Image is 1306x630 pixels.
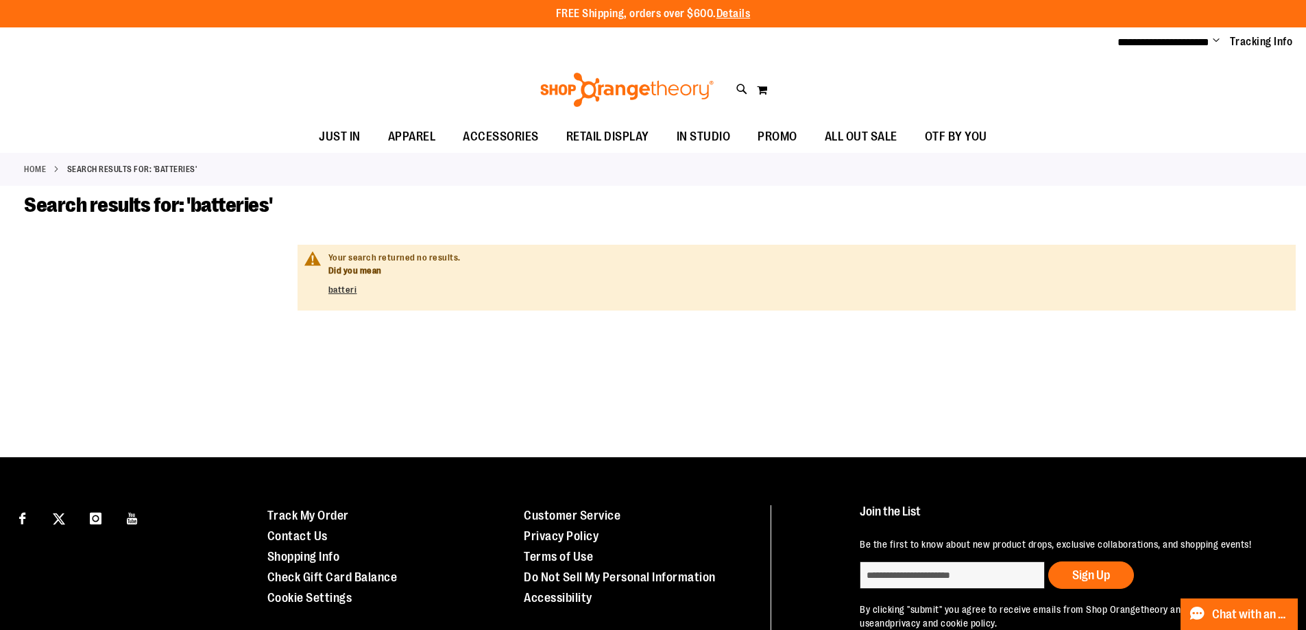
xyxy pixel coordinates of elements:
[524,550,593,564] a: Terms of Use
[53,513,65,525] img: Twitter
[121,505,145,529] a: Visit our Youtube page
[388,121,436,152] span: APPAREL
[84,505,108,529] a: Visit our Instagram page
[716,8,751,20] a: Details
[1212,608,1290,621] span: Chat with an Expert
[566,121,649,152] span: RETAIL DISPLAY
[24,163,46,175] a: Home
[47,505,71,529] a: Visit our X page
[860,537,1274,551] p: Be the first to know about new product drops, exclusive collaborations, and shopping events!
[319,121,361,152] span: JUST IN
[10,505,34,529] a: Visit our Facebook page
[925,121,987,152] span: OTF BY YOU
[1048,561,1134,589] button: Sign Up
[860,561,1045,589] input: enter email
[463,121,539,152] span: ACCESSORIES
[825,121,897,152] span: ALL OUT SALE
[524,570,716,584] a: Do Not Sell My Personal Information
[267,550,340,564] a: Shopping Info
[1181,598,1298,630] button: Chat with an Expert
[1072,568,1110,582] span: Sign Up
[860,603,1274,630] p: By clicking "submit" you agree to receive emails from Shop Orangetheory and accept our and
[267,591,352,605] a: Cookie Settings
[890,618,997,629] a: privacy and cookie policy.
[328,252,1285,297] div: Your search returned no results.
[524,509,620,522] a: Customer Service
[267,529,328,543] a: Contact Us
[267,570,398,584] a: Check Gift Card Balance
[328,265,1285,278] dt: Did you mean
[267,509,349,522] a: Track My Order
[860,505,1274,531] h4: Join the List
[538,73,716,107] img: Shop Orangetheory
[677,121,731,152] span: IN STUDIO
[556,6,751,22] p: FREE Shipping, orders over $600.
[758,121,797,152] span: PROMO
[1230,34,1293,49] a: Tracking Info
[328,284,357,295] a: batteri
[524,591,592,605] a: Accessibility
[524,529,598,543] a: Privacy Policy
[67,163,197,175] strong: Search results for: 'batteries'
[24,193,273,217] span: Search results for: 'batteries'
[1213,35,1220,49] button: Account menu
